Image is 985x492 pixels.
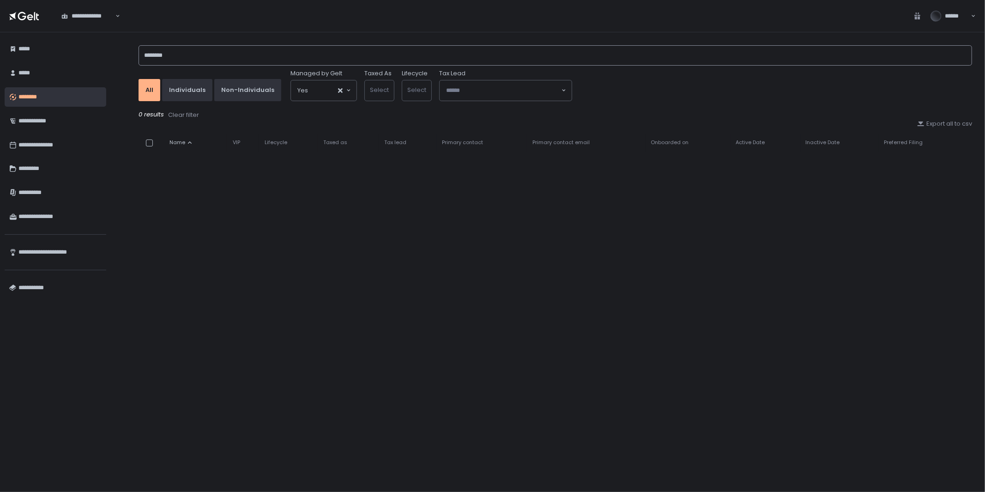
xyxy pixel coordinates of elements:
span: Name [169,139,185,146]
span: Active Date [736,139,765,146]
div: Search for option [55,6,120,25]
span: Primary contact [442,139,483,146]
label: Taxed As [364,69,392,78]
span: VIP [233,139,240,146]
span: Preferred Filing [884,139,923,146]
button: Individuals [162,79,212,101]
button: Clear filter [168,110,199,120]
button: Export all to csv [917,120,972,128]
div: All [145,86,153,94]
span: Primary contact email [532,139,590,146]
span: Yes [297,86,308,95]
div: Non-Individuals [221,86,274,94]
span: Tax Lead [439,69,465,78]
div: 0 results [139,110,972,120]
span: Select [370,85,389,94]
span: Onboarded on [651,139,689,146]
button: All [139,79,160,101]
input: Search for option [446,86,561,95]
span: Select [407,85,426,94]
span: Inactive Date [806,139,840,146]
span: Managed by Gelt [290,69,342,78]
div: Search for option [440,80,572,101]
div: Clear filter [168,111,199,119]
div: Search for option [291,80,357,101]
button: Non-Individuals [214,79,281,101]
span: Lifecycle [265,139,287,146]
span: Tax lead [384,139,406,146]
input: Search for option [308,86,337,95]
button: Clear Selected [338,88,343,93]
span: Taxed as [323,139,347,146]
div: Individuals [169,86,205,94]
label: Lifecycle [402,69,428,78]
